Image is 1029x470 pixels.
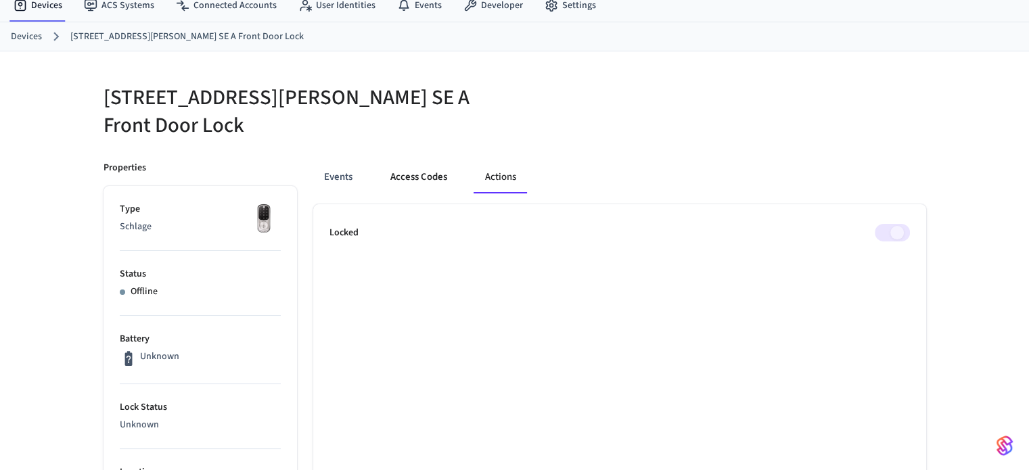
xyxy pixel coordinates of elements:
[120,332,281,346] p: Battery
[313,161,926,193] div: ant example
[140,350,179,364] p: Unknown
[474,161,527,193] button: Actions
[104,161,146,175] p: Properties
[120,202,281,216] p: Type
[70,30,304,44] a: [STREET_ADDRESS][PERSON_NAME] SE A Front Door Lock
[104,84,507,139] h5: [STREET_ADDRESS][PERSON_NAME] SE A Front Door Lock
[380,161,458,193] button: Access Codes
[120,418,281,432] p: Unknown
[11,30,42,44] a: Devices
[247,202,281,236] img: Yale Assure Touchscreen Wifi Smart Lock, Satin Nickel, Front
[313,161,363,193] button: Events
[120,267,281,281] p: Status
[997,435,1013,456] img: SeamLogoGradient.69752ec5.svg
[120,220,281,234] p: Schlage
[120,400,281,415] p: Lock Status
[329,226,359,240] p: Locked
[131,285,158,299] p: Offline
